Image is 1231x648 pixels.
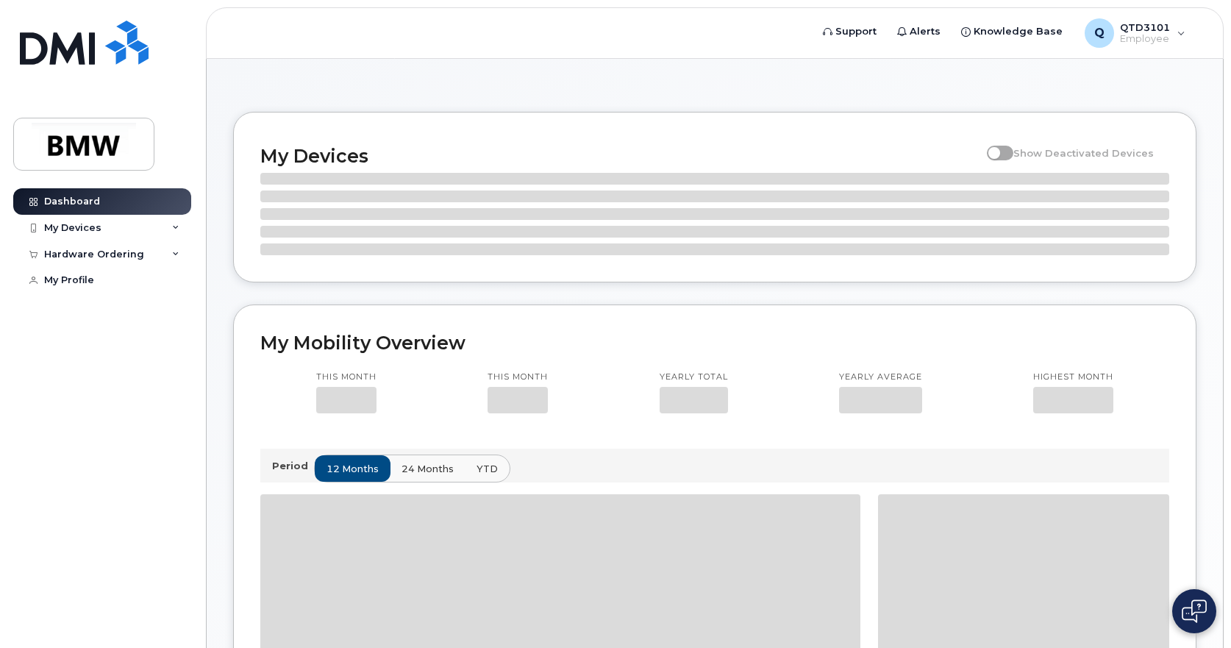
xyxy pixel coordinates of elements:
[1033,371,1113,383] p: Highest month
[316,371,377,383] p: This month
[272,459,314,473] p: Period
[260,332,1169,354] h2: My Mobility Overview
[402,462,454,476] span: 24 months
[1013,147,1154,159] span: Show Deactivated Devices
[1182,599,1207,623] img: Open chat
[488,371,548,383] p: This month
[477,462,498,476] span: YTD
[839,371,922,383] p: Yearly average
[987,139,999,151] input: Show Deactivated Devices
[660,371,728,383] p: Yearly total
[260,145,980,167] h2: My Devices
